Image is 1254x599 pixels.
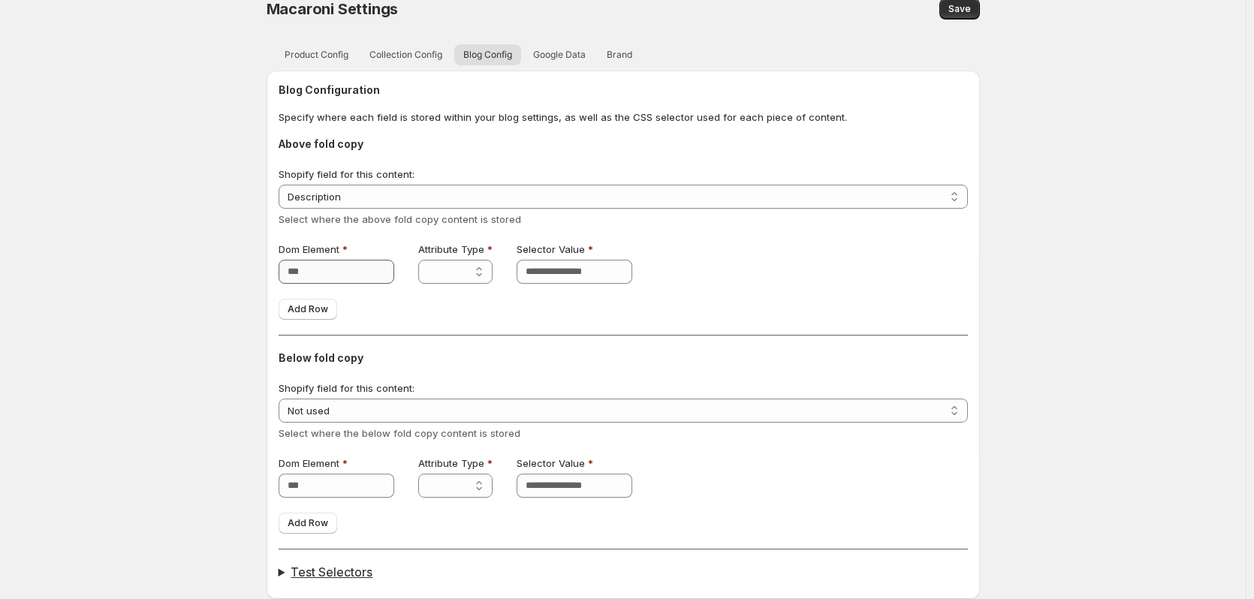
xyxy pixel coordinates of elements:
[517,457,585,469] span: Selector Value
[279,83,968,98] h2: Blog Configuration
[607,49,632,61] span: Brand
[285,49,348,61] span: Product Config
[517,243,585,255] span: Selector Value
[288,303,328,315] span: Add Row
[288,517,328,529] span: Add Row
[279,427,520,439] span: Select where the below fold copy content is stored
[279,564,968,579] summary: Test Selectors
[279,513,337,534] button: Add Row
[463,49,512,61] span: Blog Config
[279,137,968,152] h3: Above fold copy
[279,299,337,320] button: Add Row
[279,351,968,366] h3: Below fold copy
[279,168,414,180] span: Shopify field for this content:
[279,243,339,255] span: Dom Element
[418,243,484,255] span: Attribute Type
[279,110,968,125] p: Specify where each field is stored within your blog settings, as well as the CSS selector used fo...
[369,49,442,61] span: Collection Config
[948,3,971,15] span: Save
[418,457,484,469] span: Attribute Type
[533,49,586,61] span: Google Data
[279,213,521,225] span: Select where the above fold copy content is stored
[279,382,414,394] span: Shopify field for this content:
[279,457,339,469] span: Dom Element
